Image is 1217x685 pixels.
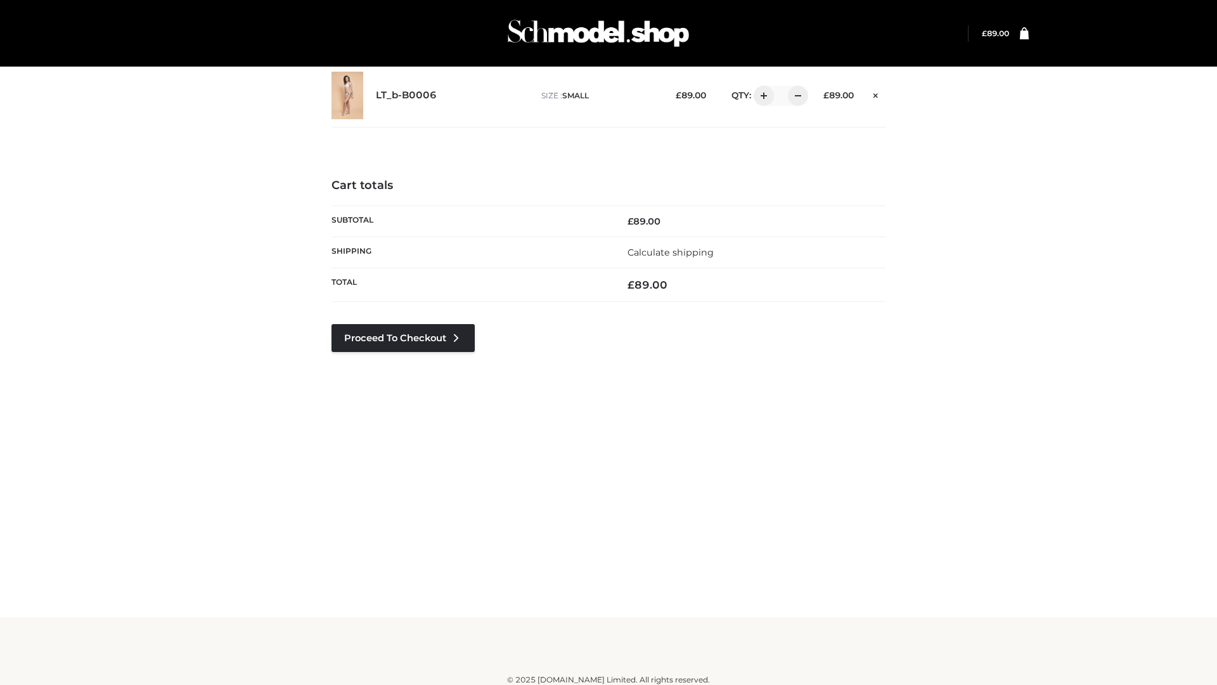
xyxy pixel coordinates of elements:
a: Proceed to Checkout [332,324,475,352]
img: Schmodel Admin 964 [503,8,693,58]
bdi: 89.00 [628,278,667,291]
span: £ [823,90,829,100]
a: Remove this item [866,86,885,102]
a: Calculate shipping [628,247,714,258]
a: LT_b-B0006 [376,89,437,101]
a: £89.00 [982,29,1009,38]
bdi: 89.00 [823,90,854,100]
span: SMALL [562,91,589,100]
span: £ [628,278,634,291]
bdi: 89.00 [628,216,660,227]
h4: Cart totals [332,179,885,193]
span: £ [676,90,681,100]
div: QTY: [719,86,804,106]
th: Subtotal [332,205,608,237]
bdi: 89.00 [676,90,706,100]
bdi: 89.00 [982,29,1009,38]
span: £ [982,29,987,38]
p: size : [541,90,656,101]
th: Total [332,268,608,302]
span: £ [628,216,633,227]
th: Shipping [332,237,608,268]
